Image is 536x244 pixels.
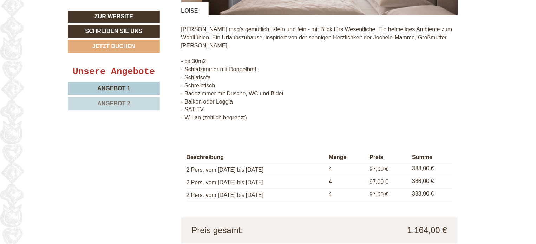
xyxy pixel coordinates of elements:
th: Menge [326,152,367,163]
th: Preis [367,152,409,163]
td: 2 Pers. vom [DATE] bis [DATE] [187,176,326,188]
a: Zur Website [68,11,160,23]
span: 97,00 € [370,166,388,172]
td: 4 [326,163,367,176]
span: Angebot 1 [97,85,130,91]
span: 1.164,00 € [407,224,447,236]
span: 97,00 € [370,191,388,197]
p: [PERSON_NAME] mag's gemütlich! Klein und fein - mit Blick fürs Wesentliche. Ein heimeliges Ambien... [181,26,458,122]
th: Summe [409,152,452,163]
td: 388,00 € [409,176,452,188]
th: Beschreibung [187,152,326,163]
td: 388,00 € [409,163,452,176]
small: 09:59 [102,105,266,110]
span: 97,00 € [370,179,388,185]
a: Jetzt buchen [68,40,160,53]
div: Preis gesamt: [187,224,320,236]
td: 4 [326,176,367,188]
a: Schreiben Sie uns [68,25,160,38]
span: Angebot 2 [97,100,130,106]
div: Sie [102,43,266,49]
div: [DATE] [125,5,151,17]
div: Guten Tag, wie können wir Ihnen helfen? [5,19,116,40]
td: 388,00 € [409,188,452,201]
td: 2 Pers. vom [DATE] bis [DATE] [187,188,326,201]
div: Unsere Angebote [68,65,160,78]
div: Hotel Gasthof Jochele [11,20,112,26]
div: LOISE [181,2,209,15]
td: 4 [326,188,367,201]
div: Hallo, danke für das super Angebot - gerne möchte ich alle 3 Zimmer reservieren. 1 [PERSON_NAME] ... [98,42,271,111]
td: 2 Pers. vom [DATE] bis [DATE] [187,163,326,176]
button: Senden [231,184,276,197]
small: 09:57 [11,34,112,39]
